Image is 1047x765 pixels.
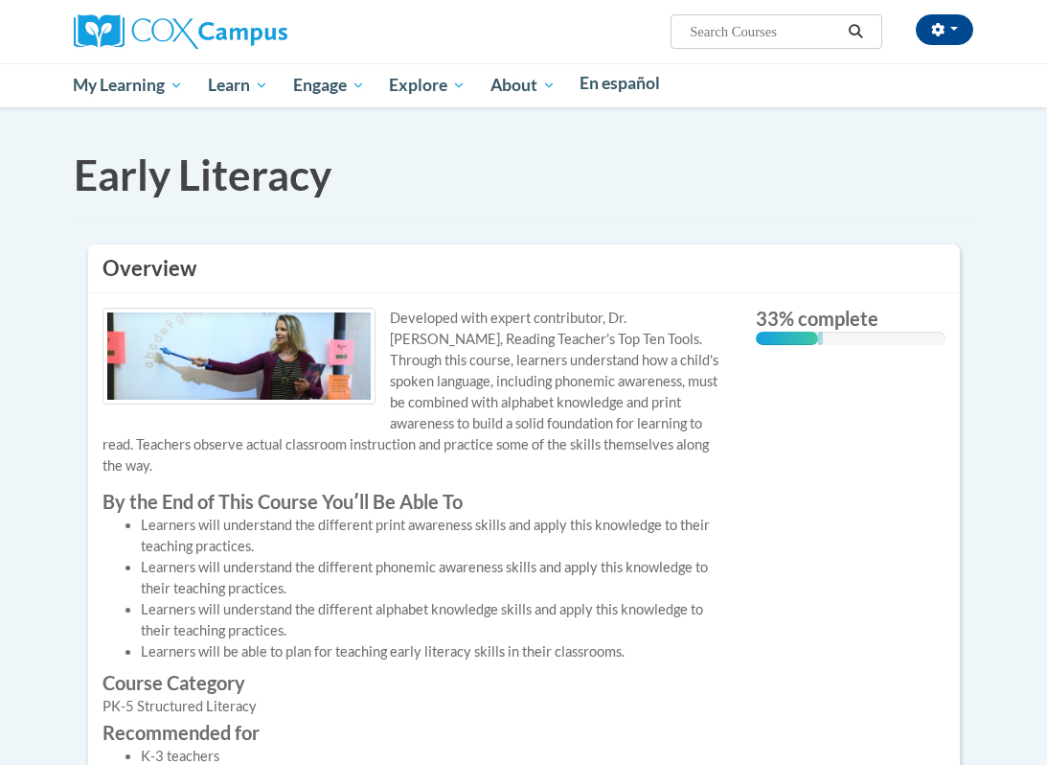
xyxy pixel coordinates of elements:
[73,74,183,97] span: My Learning
[847,25,864,39] i: 
[141,557,728,599] li: Learners will understand the different phonemic awareness skills and apply this knowledge to thei...
[490,74,556,97] span: About
[141,599,728,641] li: Learners will understand the different alphabet knowledge skills and apply this knowledge to thei...
[281,63,377,107] a: Engage
[916,14,973,45] button: Account Settings
[141,641,728,662] li: Learners will be able to plan for teaching early literacy skills in their classrooms.
[102,308,728,476] p: Developed with expert contributor, Dr. [PERSON_NAME], Reading Teacher's Top Ten Tools. Through th...
[756,308,945,329] label: 33% complete
[478,63,568,107] a: About
[102,696,728,717] div: PK-5 Structured Literacy
[59,63,989,107] div: Main menu
[102,491,728,512] label: By the End of This Course Youʹll Be Able To
[841,20,870,43] button: Search
[293,74,365,97] span: Engage
[208,74,268,97] span: Learn
[74,14,287,49] img: Cox Campus
[756,332,818,345] div: 33% complete
[102,722,728,743] label: Recommended for
[61,63,196,107] a: My Learning
[580,73,660,93] span: En español
[74,22,287,38] a: Cox Campus
[376,63,478,107] a: Explore
[141,515,728,557] li: Learners will understand the different print awareness skills and apply this knowledge to their t...
[818,332,823,345] div: 0.001%
[102,254,945,284] h3: Overview
[102,308,376,405] img: Course logo image
[195,63,281,107] a: Learn
[74,150,331,199] span: Early Literacy
[568,63,673,104] a: En español
[688,20,841,43] input: Search Courses
[102,672,728,693] label: Course Category
[389,74,466,97] span: Explore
